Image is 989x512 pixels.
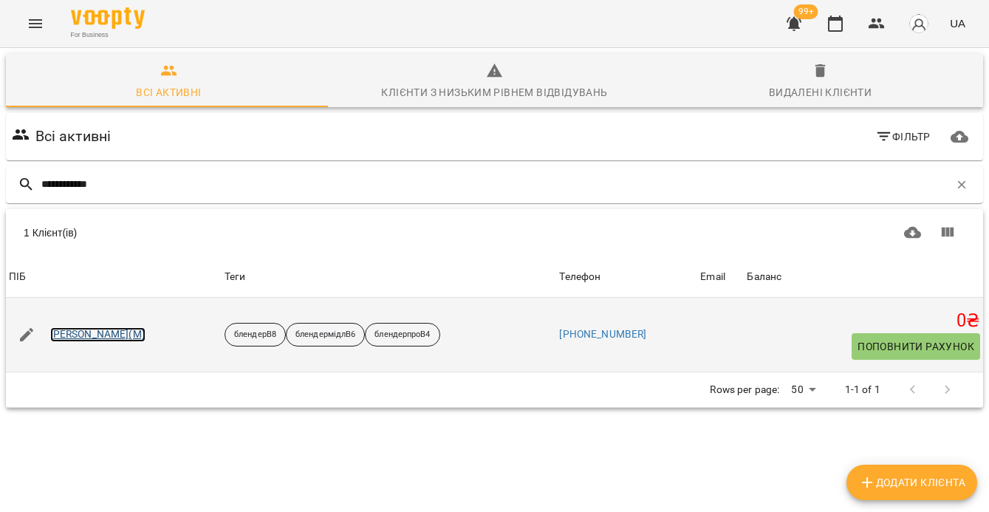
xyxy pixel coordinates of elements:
h6: Всі активні [35,125,112,148]
a: [PERSON_NAME](М) [50,327,146,342]
div: Sort [747,268,781,286]
h5: 0 ₴ [747,310,980,332]
div: блендерВ8 [225,323,286,347]
p: блендерпроВ4 [374,329,430,341]
p: 1-1 of 1 [845,383,880,397]
div: блендермідлВ6 [286,323,365,347]
button: Поповнити рахунок [852,333,980,360]
span: For Business [71,30,145,40]
div: Телефон [559,268,600,286]
div: блендерпроВ4 [365,323,439,347]
span: Поповнити рахунок [858,338,974,355]
p: блендермідлВ6 [295,329,355,341]
div: Теги [225,268,553,286]
button: UA [944,10,971,37]
span: UA [950,16,965,31]
div: Баланс [747,268,781,286]
span: Фільтр [875,128,931,146]
button: Додати клієнта [846,465,977,500]
div: Sort [9,268,26,286]
a: [PHONE_NUMBER] [559,328,646,340]
div: Видалені клієнти [769,83,872,101]
div: Всі активні [136,83,201,101]
div: 50 [785,379,821,400]
button: Завантажити CSV [895,215,931,250]
span: Додати клієнта [858,474,965,491]
p: Rows per page: [710,383,779,397]
span: ПІБ [9,268,219,286]
img: avatar_s.png [908,13,929,34]
img: Voopty Logo [71,7,145,29]
p: блендерВ8 [234,329,276,341]
button: Фільтр [869,123,937,150]
span: Баланс [747,268,980,286]
div: Клієнти з низьким рівнем відвідувань [381,83,607,101]
div: Email [700,268,725,286]
button: Показати колонки [930,215,965,250]
div: Sort [700,268,725,286]
span: 99+ [794,4,818,19]
div: ПІБ [9,268,26,286]
div: Sort [559,268,600,286]
div: Table Toolbar [6,209,983,256]
span: Телефон [559,268,694,286]
button: Menu [18,6,53,41]
div: 1 Клієнт(ів) [24,225,486,240]
span: Email [700,268,741,286]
